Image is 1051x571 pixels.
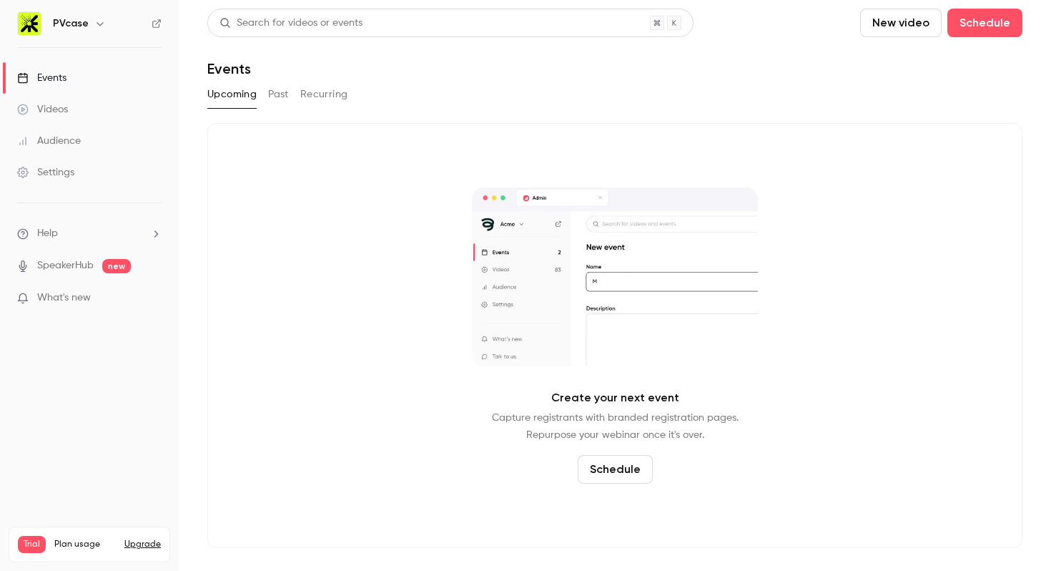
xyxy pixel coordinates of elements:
button: Upcoming [207,83,257,106]
li: help-dropdown-opener [17,226,162,241]
span: What's new [37,291,91,306]
span: Trial [18,536,46,553]
img: PVcase [18,12,41,35]
p: Create your next event [551,389,679,406]
span: new [102,259,131,273]
button: Schedule [578,455,653,484]
div: Events [17,71,66,85]
span: Help [37,226,58,241]
span: Plan usage [54,539,116,550]
button: New video [860,9,942,37]
h1: Events [207,60,251,77]
div: Audience [17,134,81,148]
div: Settings [17,165,74,180]
button: Schedule [947,9,1022,37]
button: Upgrade [124,539,161,550]
div: Search for videos or events [219,16,362,31]
div: Videos [17,102,68,117]
button: Past [268,83,289,106]
button: Recurring [300,83,348,106]
p: Capture registrants with branded registration pages. Repurpose your webinar once it's over. [492,409,739,444]
h6: PVcase [53,16,89,31]
a: SpeakerHub [37,258,94,273]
